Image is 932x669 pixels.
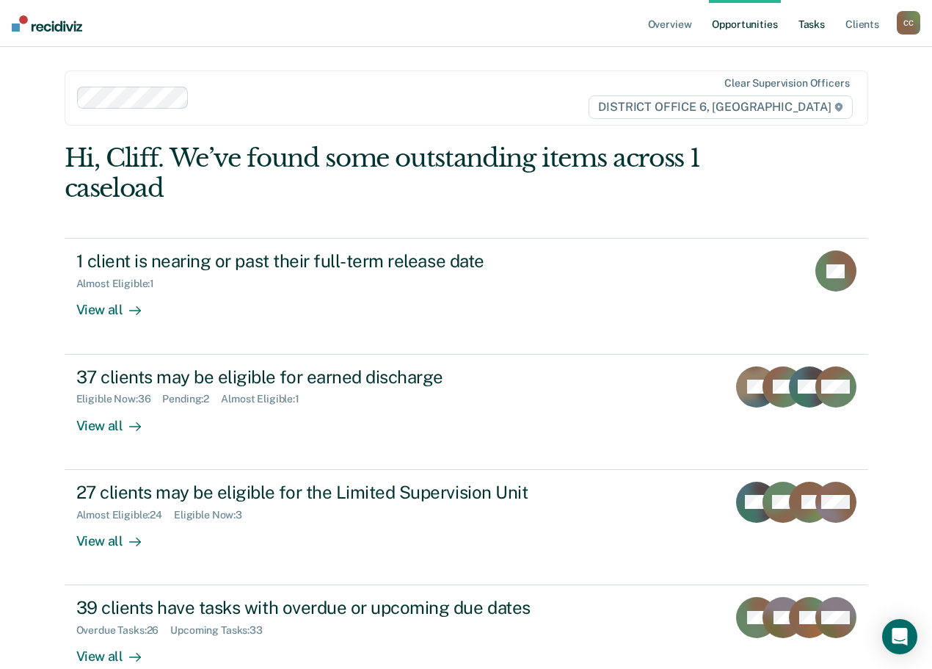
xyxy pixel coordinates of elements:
[589,95,852,119] span: DISTRICT OFFICE 6, [GEOGRAPHIC_DATA]
[76,278,167,290] div: Almost Eligible : 1
[174,509,254,521] div: Eligible Now : 3
[897,11,920,35] div: C C
[65,470,868,585] a: 27 clients may be eligible for the Limited Supervision UnitAlmost Eligible:24Eligible Now:3View all
[12,15,82,32] img: Recidiviz
[76,482,591,503] div: 27 clients may be eligible for the Limited Supervision Unit
[76,250,591,272] div: 1 client is nearing or past their full-term release date
[170,624,274,637] div: Upcoming Tasks : 33
[882,619,917,654] div: Open Intercom Messenger
[76,624,171,637] div: Overdue Tasks : 26
[65,238,868,354] a: 1 client is nearing or past their full-term release dateAlmost Eligible:1View all
[65,143,707,203] div: Hi, Cliff. We’ve found some outstanding items across 1 caseload
[897,11,920,35] button: CC
[65,355,868,470] a: 37 clients may be eligible for earned dischargeEligible Now:36Pending:2Almost Eligible:1View all
[76,521,159,549] div: View all
[76,597,591,618] div: 39 clients have tasks with overdue or upcoming due dates
[162,393,221,405] div: Pending : 2
[76,366,591,388] div: 37 clients may be eligible for earned discharge
[76,405,159,434] div: View all
[724,77,849,90] div: Clear supervision officers
[221,393,311,405] div: Almost Eligible : 1
[76,393,163,405] div: Eligible Now : 36
[76,509,175,521] div: Almost Eligible : 24
[76,637,159,665] div: View all
[76,290,159,319] div: View all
